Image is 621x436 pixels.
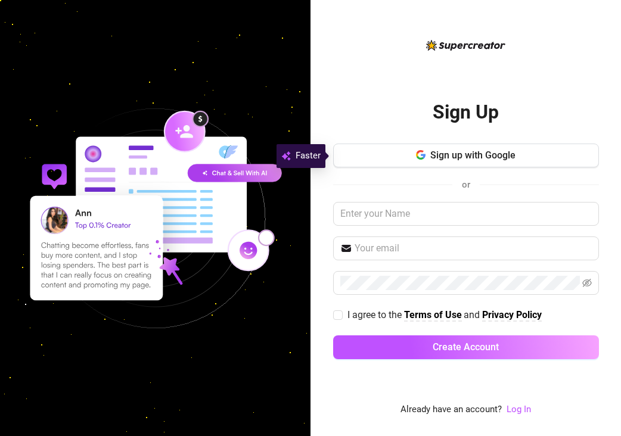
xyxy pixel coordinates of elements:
[355,241,592,256] input: Your email
[404,309,462,322] a: Terms of Use
[462,179,470,190] span: or
[482,309,542,322] a: Privacy Policy
[464,309,482,320] span: and
[582,278,592,288] span: eye-invisible
[333,202,599,226] input: Enter your Name
[404,309,462,320] strong: Terms of Use
[400,403,502,417] span: Already have an account?
[281,149,291,163] img: svg%3e
[333,144,599,167] button: Sign up with Google
[433,341,499,353] span: Create Account
[347,309,404,320] span: I agree to the
[296,149,321,163] span: Faster
[333,335,599,359] button: Create Account
[430,150,516,161] span: Sign up with Google
[433,100,499,124] h2: Sign Up
[482,309,542,320] strong: Privacy Policy
[507,404,531,415] a: Log In
[426,40,505,51] img: logo-BBDzfeDw.svg
[507,403,531,417] a: Log In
